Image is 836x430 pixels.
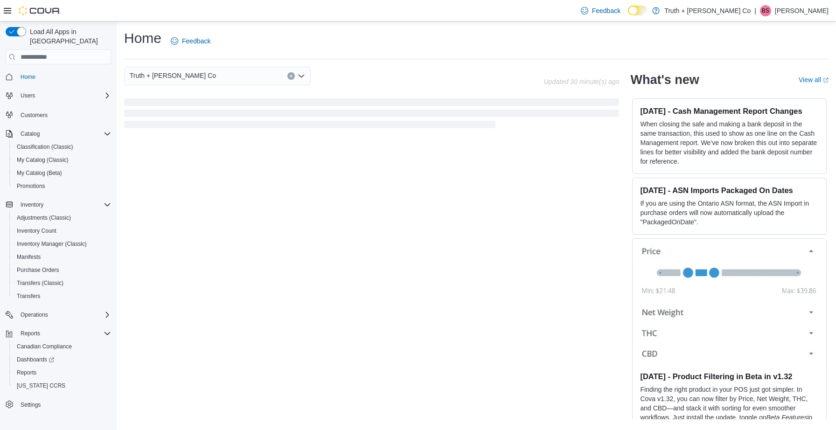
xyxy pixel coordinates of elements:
[17,369,36,376] span: Reports
[13,354,58,365] a: Dashboards
[664,5,751,16] p: Truth + [PERSON_NAME] Co
[17,292,40,300] span: Transfers
[17,128,111,139] span: Catalog
[17,309,111,320] span: Operations
[9,264,115,277] button: Purchase Orders
[167,32,214,50] a: Feedback
[13,154,72,166] a: My Catalog (Classic)
[9,180,115,193] button: Promotions
[9,340,115,353] button: Canadian Compliance
[640,106,819,116] h3: [DATE] - Cash Management Report Changes
[630,72,699,87] h2: What's new
[9,166,115,180] button: My Catalog (Beta)
[13,212,75,223] a: Adjustments (Classic)
[17,199,47,210] button: Inventory
[13,291,111,302] span: Transfers
[182,36,210,46] span: Feedback
[21,92,35,99] span: Users
[13,264,111,276] span: Purchase Orders
[17,71,111,83] span: Home
[17,214,71,222] span: Adjustments (Classic)
[640,119,819,166] p: When closing the safe and making a bank deposit in the same transaction, this used to show as one...
[17,253,41,261] span: Manifests
[17,328,111,339] span: Reports
[13,291,44,302] a: Transfers
[21,130,40,138] span: Catalog
[19,6,61,15] img: Cova
[17,109,111,120] span: Customers
[13,277,67,289] a: Transfers (Classic)
[2,198,115,211] button: Inventory
[21,201,43,208] span: Inventory
[17,382,65,389] span: [US_STATE] CCRS
[760,5,771,16] div: Brad Styles
[13,341,76,352] a: Canadian Compliance
[17,110,51,121] a: Customers
[2,308,115,321] button: Operations
[17,90,111,101] span: Users
[2,70,115,83] button: Home
[13,238,91,250] a: Inventory Manager (Classic)
[13,380,111,391] span: Washington CCRS
[17,266,59,274] span: Purchase Orders
[26,27,111,46] span: Load All Apps in [GEOGRAPHIC_DATA]
[17,169,62,177] span: My Catalog (Beta)
[775,5,829,16] p: [PERSON_NAME]
[13,154,111,166] span: My Catalog (Classic)
[754,5,756,16] p: |
[17,328,44,339] button: Reports
[9,250,115,264] button: Manifests
[17,199,111,210] span: Inventory
[21,311,48,319] span: Operations
[13,225,60,236] a: Inventory Count
[13,367,40,378] a: Reports
[13,367,111,378] span: Reports
[21,73,35,81] span: Home
[13,180,111,192] span: Promotions
[13,141,111,153] span: Classification (Classic)
[13,238,111,250] span: Inventory Manager (Classic)
[21,401,41,409] span: Settings
[13,180,49,192] a: Promotions
[628,6,648,15] input: Dark Mode
[9,224,115,237] button: Inventory Count
[9,277,115,290] button: Transfers (Classic)
[766,414,807,421] em: Beta Features
[544,78,620,85] p: Updated 30 minute(s) ago
[13,264,63,276] a: Purchase Orders
[17,90,39,101] button: Users
[9,379,115,392] button: [US_STATE] CCRS
[13,212,111,223] span: Adjustments (Classic)
[9,140,115,153] button: Classification (Classic)
[17,182,45,190] span: Promotions
[298,72,305,80] button: Open list of options
[17,227,56,235] span: Inventory Count
[13,167,111,179] span: My Catalog (Beta)
[21,330,40,337] span: Reports
[9,153,115,166] button: My Catalog (Classic)
[17,356,54,363] span: Dashboards
[2,398,115,411] button: Settings
[17,128,43,139] button: Catalog
[21,111,48,119] span: Customers
[287,72,295,80] button: Clear input
[17,309,52,320] button: Operations
[17,399,44,410] a: Settings
[2,108,115,121] button: Customers
[799,76,829,83] a: View allExternal link
[17,343,72,350] span: Canadian Compliance
[13,141,77,153] a: Classification (Classic)
[13,354,111,365] span: Dashboards
[762,5,769,16] span: BS
[577,1,624,20] a: Feedback
[9,237,115,250] button: Inventory Manager (Classic)
[17,279,63,287] span: Transfers (Classic)
[823,77,829,83] svg: External link
[9,366,115,379] button: Reports
[9,353,115,366] a: Dashboards
[9,211,115,224] button: Adjustments (Classic)
[124,29,161,48] h1: Home
[124,100,619,130] span: Loading
[2,327,115,340] button: Reports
